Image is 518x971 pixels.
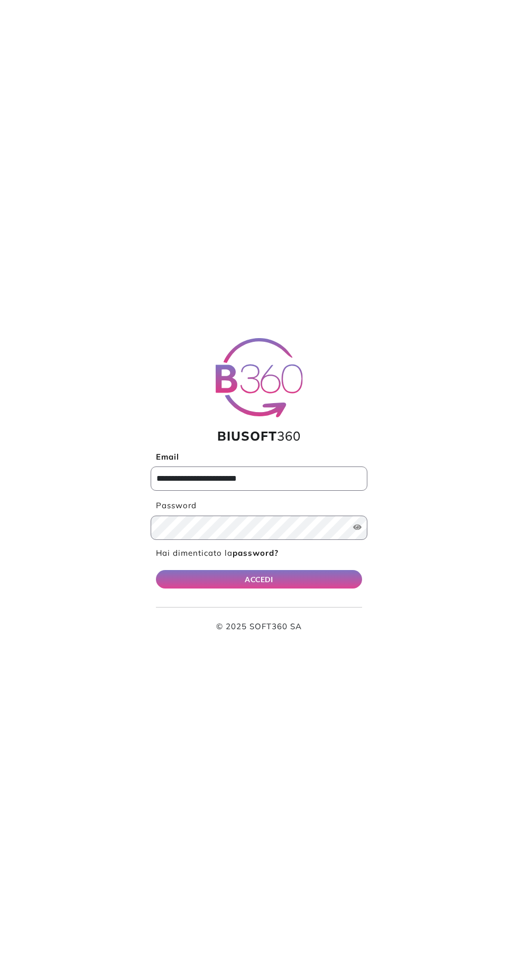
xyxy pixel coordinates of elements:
[217,428,277,444] span: BIUSOFT
[151,500,367,512] label: Password
[156,621,362,633] p: © 2025 SOFT360 SA
[233,548,279,558] b: password?
[156,548,279,558] a: Hai dimenticato lapassword?
[151,428,367,444] h1: 360
[156,452,179,462] b: Email
[156,570,362,589] button: ACCEDI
